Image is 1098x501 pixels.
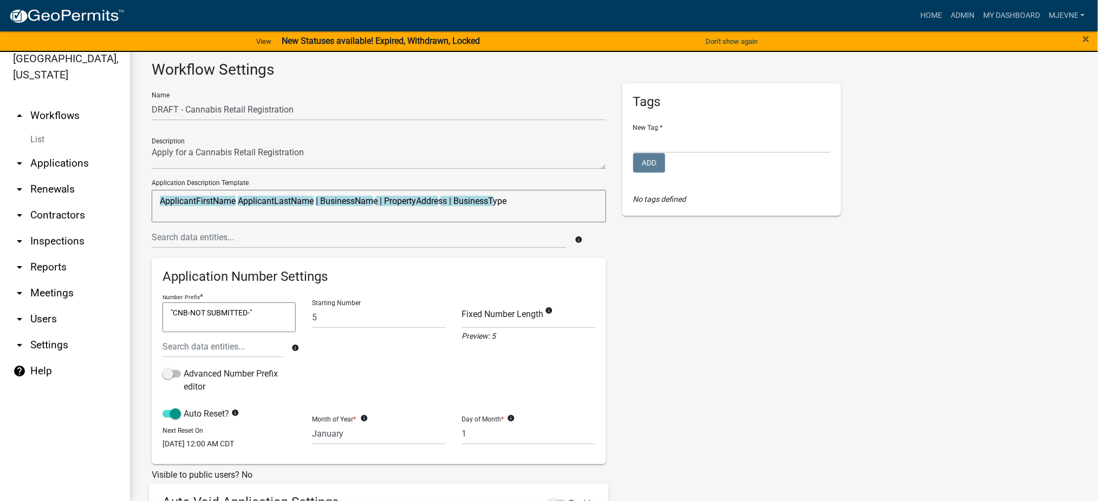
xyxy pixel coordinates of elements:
h5: Tags [633,94,830,110]
input: Search data entities... [163,335,283,358]
label: Next Reset On [163,427,203,434]
i: arrow_drop_down [13,261,26,274]
div: [DATE] 12:00 AM CDT [163,438,296,450]
div: Preview: 5 [462,328,595,342]
button: Close [1083,32,1090,45]
i: No tags defined [633,195,686,203]
i: arrow_drop_down [13,183,26,196]
i: arrow_drop_down [13,235,26,248]
i: arrow_drop_down [13,339,26,352]
a: MJevne [1044,5,1089,26]
label: Auto Reset? [163,407,229,420]
i: arrow_drop_up [13,109,26,122]
p: Application Description Template [152,178,606,188]
strong: New Statuses available! Expired, Withdrawn, Locked [282,36,480,46]
i: info [507,414,515,422]
i: help [13,365,26,378]
button: Add [633,153,665,173]
button: Don't show again [701,32,762,50]
i: arrow_drop_down [13,157,26,170]
a: My Dashboard [979,5,1044,26]
i: arrow_drop_down [13,287,26,300]
i: info [575,236,582,243]
h6: Application Number Settings [163,269,595,285]
h3: Workflow Settings [152,61,1076,79]
label: Advanced Number Prefix editor [163,367,296,393]
i: arrow_drop_down [13,313,26,326]
i: info [231,409,239,417]
a: View [252,32,276,50]
a: Home [916,5,946,26]
span: × [1083,31,1090,47]
input: Search data entities... [152,226,567,248]
label: Visible to public users? No [152,471,252,479]
wm-data-entity-autocomplete: Application Description Template [152,178,606,248]
p: Number Prefix [163,294,200,301]
i: info [291,344,299,352]
i: info [360,414,368,422]
i: arrow_drop_down [13,209,26,222]
i: info [545,307,553,314]
a: Admin [946,5,979,26]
